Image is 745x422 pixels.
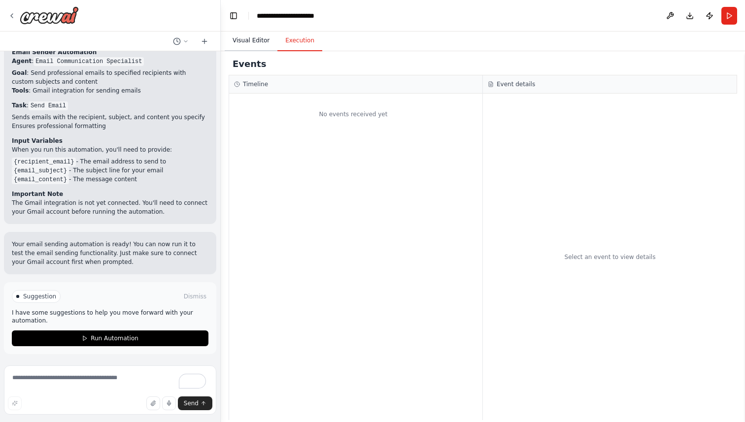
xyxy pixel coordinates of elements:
[12,58,32,65] strong: Agent
[227,9,240,23] button: Hide left sidebar
[4,365,216,415] textarea: To enrich screen reader interactions, please activate Accessibility in Grammarly extension settings
[12,309,208,325] p: I have some suggestions to help you move forward with your automation.
[277,31,322,51] button: Execution
[91,334,138,342] span: Run Automation
[12,87,29,94] strong: Tools
[225,31,277,51] button: Visual Editor
[12,158,76,166] code: {recipient_email}
[162,396,176,410] button: Click to speak your automation idea
[12,86,208,95] li: : Gmail integration for sending emails
[146,396,160,410] button: Upload files
[12,49,97,56] strong: Email Sender Automation
[12,157,208,166] li: - The email address to send to
[29,101,68,110] code: Send Email
[12,122,208,130] li: Ensures professional formatting
[20,6,79,24] img: Logo
[497,80,535,88] h3: Event details
[12,240,208,266] p: Your email sending automation is ready! You can now run it to test the email sending functionalit...
[233,57,266,71] h2: Events
[565,253,656,261] div: Select an event to view details
[182,292,208,301] button: Dismiss
[12,175,69,184] code: {email_content}
[229,98,477,130] div: No events received yet
[12,57,208,65] p: :
[23,292,56,300] span: Suggestion
[12,191,63,197] strong: Important Note
[12,113,208,122] li: Sends emails with the recipient, subject, and content you specify
[197,35,212,47] button: Start a new chat
[12,145,208,154] p: When you run this automation, you'll need to provide:
[12,101,208,110] p: :
[12,198,208,216] p: The Gmail integration is not yet connected. You'll need to connect your Gmail account before runn...
[243,80,268,88] h3: Timeline
[12,166,208,175] li: - The subject line for your email
[12,137,63,144] strong: Input Variables
[34,57,144,66] code: Email Communication Specialist
[12,166,69,175] code: {email_subject}
[169,35,193,47] button: Switch to previous chat
[184,399,199,407] span: Send
[8,396,22,410] button: Improve this prompt
[12,102,27,109] strong: Task
[12,69,27,76] strong: Goal
[12,68,208,86] li: : Send professional emails to specified recipients with custom subjects and content
[178,396,212,410] button: Send
[257,11,339,21] nav: breadcrumb
[12,330,208,346] button: Run Automation
[12,175,208,184] li: - The message content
